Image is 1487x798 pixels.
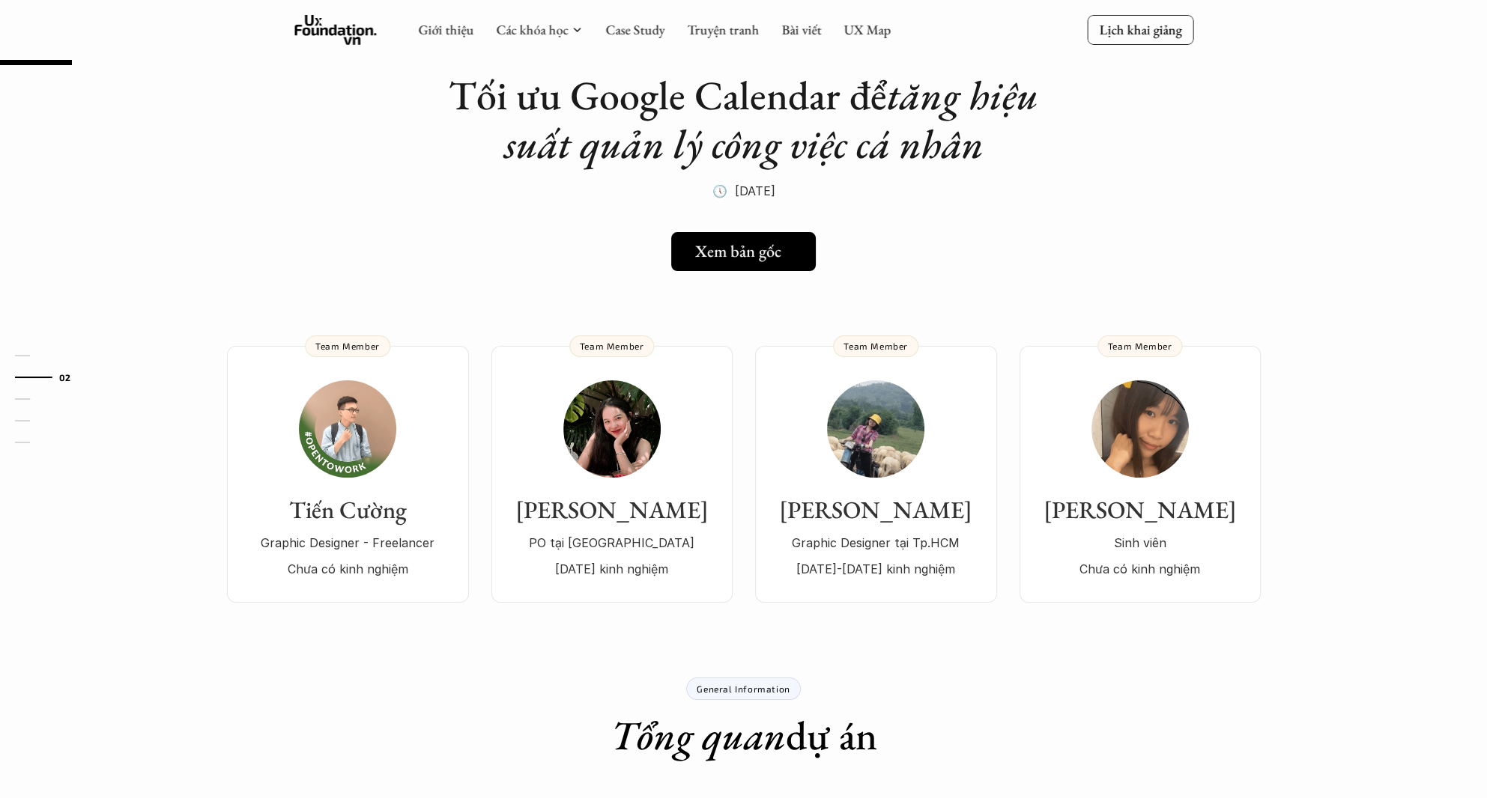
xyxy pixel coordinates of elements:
[1108,341,1172,351] p: Team Member
[781,21,821,38] a: Bài viết
[506,558,718,580] p: [DATE] kinh nghiệm
[1035,532,1246,554] p: Sinh viên
[697,683,790,694] p: General Information
[611,709,786,761] em: Tổng quan
[844,21,891,38] a: UX Map
[1099,21,1181,38] p: Lịch khai giảng
[580,341,644,351] p: Team Member
[712,180,775,202] p: 🕔 [DATE]
[770,558,982,580] p: [DATE]-[DATE] kinh nghiệm
[605,21,664,38] a: Case Study
[227,346,469,603] a: Tiến CườngGraphic Designer - FreelancerChưa có kinh nghiệmTeam Member
[491,346,733,603] a: [PERSON_NAME]PO tại [GEOGRAPHIC_DATA][DATE] kinh nghiệmTeam Member
[611,711,877,760] h1: dự án
[755,346,997,603] a: [PERSON_NAME]Graphic Designer tại Tp.HCM[DATE]-[DATE] kinh nghiệmTeam Member
[695,242,781,261] h5: Xem bản gốc
[315,341,380,351] p: Team Member
[1087,15,1193,44] a: Lịch khai giảng
[504,69,1048,170] em: tăng hiệu suất quản lý công việc cá nhân
[1035,558,1246,580] p: Chưa có kinh nghiệm
[506,496,718,524] h3: [PERSON_NAME]
[496,21,568,38] a: Các khóa học
[506,532,718,554] p: PO tại [GEOGRAPHIC_DATA]
[770,496,982,524] h3: [PERSON_NAME]
[15,368,86,386] a: 02
[418,21,473,38] a: Giới thiệu
[770,532,982,554] p: Graphic Designer tại Tp.HCM
[844,341,908,351] p: Team Member
[59,372,71,383] strong: 02
[671,232,816,271] a: Xem bản gốc
[242,532,454,554] p: Graphic Designer - Freelancer
[687,21,759,38] a: Truyện tranh
[242,558,454,580] p: Chưa có kinh nghiệm
[1035,496,1246,524] h3: [PERSON_NAME]
[242,496,454,524] h3: Tiến Cường
[444,71,1044,168] h1: Tối ưu Google Calendar để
